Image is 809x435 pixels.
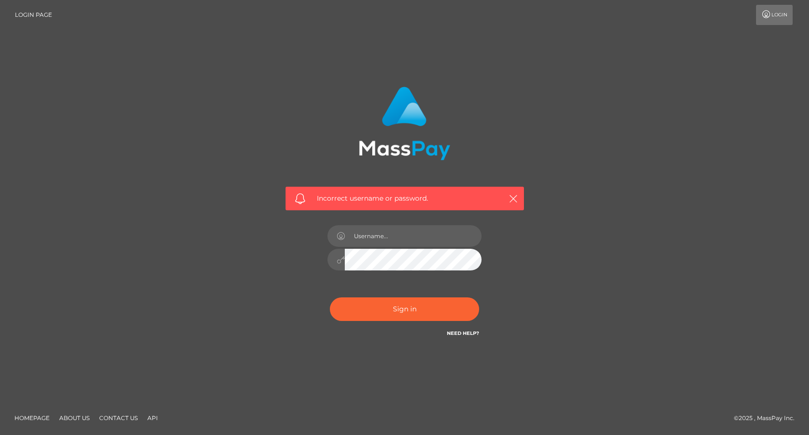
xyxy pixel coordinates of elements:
a: Login [756,5,793,25]
button: Sign in [330,297,479,321]
a: Need Help? [447,330,479,336]
span: Incorrect username or password. [317,193,493,204]
a: Login Page [15,5,52,25]
input: Username... [345,225,482,247]
a: About Us [55,410,93,425]
a: Contact Us [95,410,142,425]
div: © 2025 , MassPay Inc. [734,413,802,423]
a: Homepage [11,410,53,425]
img: MassPay Login [359,87,450,160]
a: API [144,410,162,425]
